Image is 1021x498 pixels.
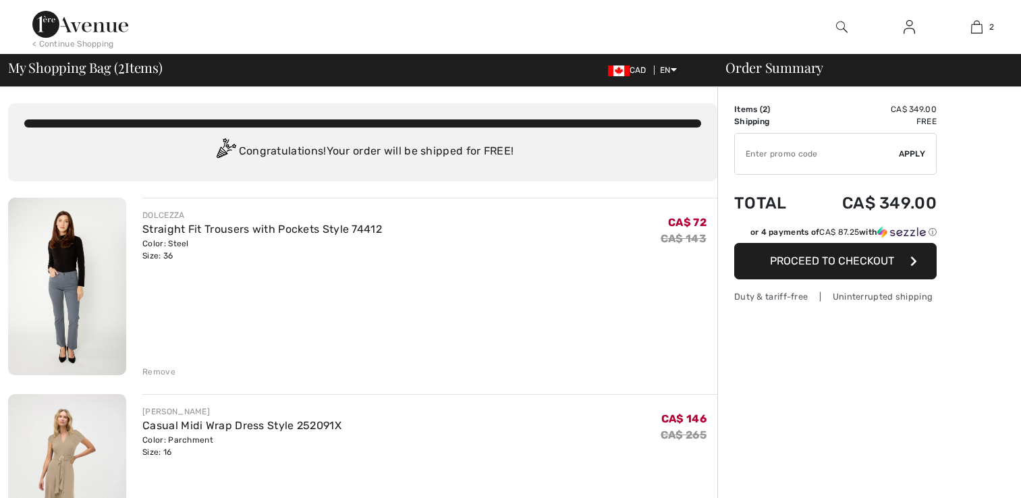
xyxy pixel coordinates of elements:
[142,366,175,378] div: Remove
[608,65,630,76] img: Canadian Dollar
[142,238,382,262] div: Color: Steel Size: 36
[661,412,707,425] span: CA$ 146
[142,209,382,221] div: DOLCEZZA
[770,254,894,267] span: Proceed to Checkout
[734,226,937,243] div: or 4 payments ofCA$ 87.25withSezzle Click to learn more about Sezzle
[819,227,859,237] span: CA$ 87.25
[943,19,1010,35] a: 2
[734,180,806,226] td: Total
[661,428,707,441] s: CA$ 265
[836,19,848,35] img: search the website
[735,134,899,174] input: Promo code
[709,61,1013,74] div: Order Summary
[212,138,239,165] img: Congratulation2.svg
[142,223,382,236] a: Straight Fit Trousers with Pockets Style 74412
[989,21,994,33] span: 2
[734,290,937,303] div: Duty & tariff-free | Uninterrupted shipping
[904,19,915,35] img: My Info
[750,226,937,238] div: or 4 payments of with
[899,148,926,160] span: Apply
[971,19,983,35] img: My Bag
[118,57,125,75] span: 2
[8,61,163,74] span: My Shopping Bag ( Items)
[734,243,937,279] button: Proceed to Checkout
[142,434,341,458] div: Color: Parchment Size: 16
[660,65,677,75] span: EN
[24,138,701,165] div: Congratulations! Your order will be shipped for FREE!
[893,19,926,36] a: Sign In
[32,11,128,38] img: 1ère Avenue
[668,216,707,229] span: CA$ 72
[734,115,806,128] td: Shipping
[877,226,926,238] img: Sezzle
[661,232,707,245] s: CA$ 143
[806,115,937,128] td: Free
[734,103,806,115] td: Items ( )
[608,65,652,75] span: CAD
[8,198,126,375] img: Straight Fit Trousers with Pockets Style 74412
[142,419,341,432] a: Casual Midi Wrap Dress Style 252091X
[763,105,767,114] span: 2
[806,103,937,115] td: CA$ 349.00
[32,38,114,50] div: < Continue Shopping
[806,180,937,226] td: CA$ 349.00
[142,406,341,418] div: [PERSON_NAME]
